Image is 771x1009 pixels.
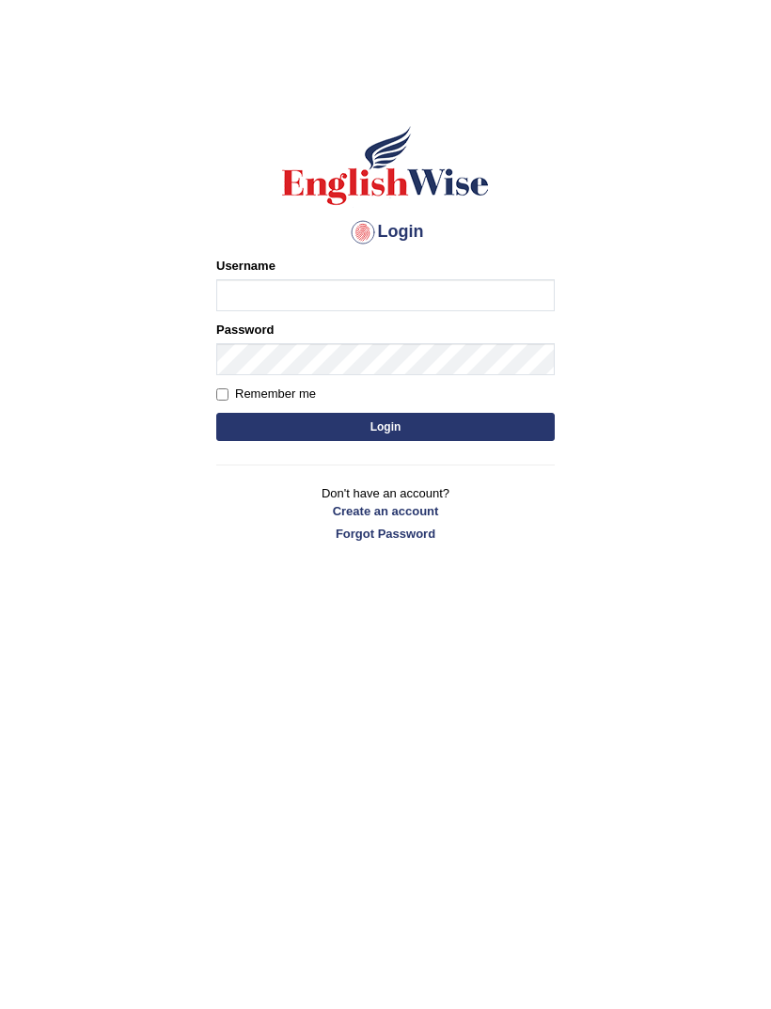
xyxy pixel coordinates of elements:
img: Logo of English Wise sign in for intelligent practice with AI [278,123,493,208]
input: Remember me [216,388,228,401]
p: Don't have an account? [216,484,555,543]
h4: Login [216,217,555,247]
button: Login [216,413,555,441]
label: Remember me [216,385,316,403]
a: Create an account [216,502,555,520]
label: Username [216,257,275,275]
a: Forgot Password [216,525,555,543]
label: Password [216,321,274,339]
